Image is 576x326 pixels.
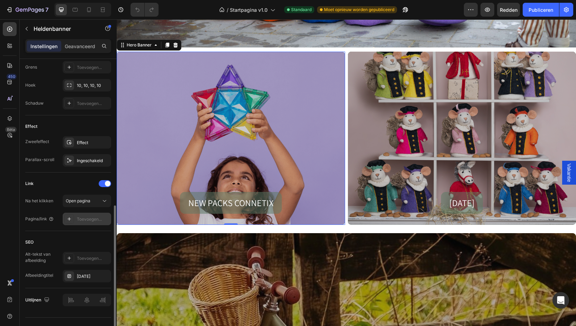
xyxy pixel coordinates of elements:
font: Grens [25,64,37,70]
font: [DATE] [77,274,90,279]
font: Effect [25,124,37,129]
p: Heldenbanner [34,25,92,33]
font: Toevoegen... [77,217,102,222]
font: Toevoegen... [77,101,102,106]
font: Uitlijnen [25,297,41,302]
p: NEW PACKS CONNETIX [72,175,157,192]
font: Moet opnieuw worden gepubliceerd [324,7,394,12]
font: Parallax-scroll [25,157,54,162]
font: Link [25,181,34,186]
font: Ingeschakeld [77,158,103,163]
font: Toevoegen... [77,65,102,70]
font: Hoek [25,82,36,88]
span: Vakantie [449,144,456,162]
font: Instellingen [30,43,57,49]
font: Pagina/link [25,216,47,221]
font: Heldenbanner [34,25,71,32]
div: Open Intercom Messenger [552,292,569,309]
div: Hero Banner [9,23,36,29]
p: [DATE] [333,175,358,192]
font: Effect [77,140,88,145]
font: Bèta [7,127,15,132]
font: Zweefeffect [25,139,49,144]
font: Open pagina [66,198,90,203]
a: NEW PACKS CONNETIX [63,173,165,194]
font: Standaard [291,7,312,12]
font: Redden [500,7,517,13]
font: Publiceren [529,7,553,13]
font: SEO [25,239,34,245]
font: Afbeeldingtitel [25,273,53,278]
font: 10, 10, 10, 10 [77,83,101,88]
font: Startpagina v1.0 [230,7,268,13]
button: Redden [497,3,520,17]
iframe: Ontwerpgebied [117,19,576,326]
div: Ongedaan maken/Opnieuw uitvoeren [130,3,159,17]
button: 7 [3,3,52,17]
button: Open pagina [63,195,111,207]
div: Background Image [231,32,460,205]
font: 450 [8,74,15,79]
font: Toevoegen... [77,256,102,261]
font: Geavanceerd [65,43,95,49]
a: [DATE] [324,173,366,194]
button: Publiceren [523,3,559,17]
div: Overlay [231,32,460,205]
font: Alt-tekst van afbeelding [25,252,51,263]
font: Na het klikken [25,198,53,203]
font: Schaduw [25,100,44,106]
font: 7 [45,6,48,13]
font: / [227,7,228,13]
